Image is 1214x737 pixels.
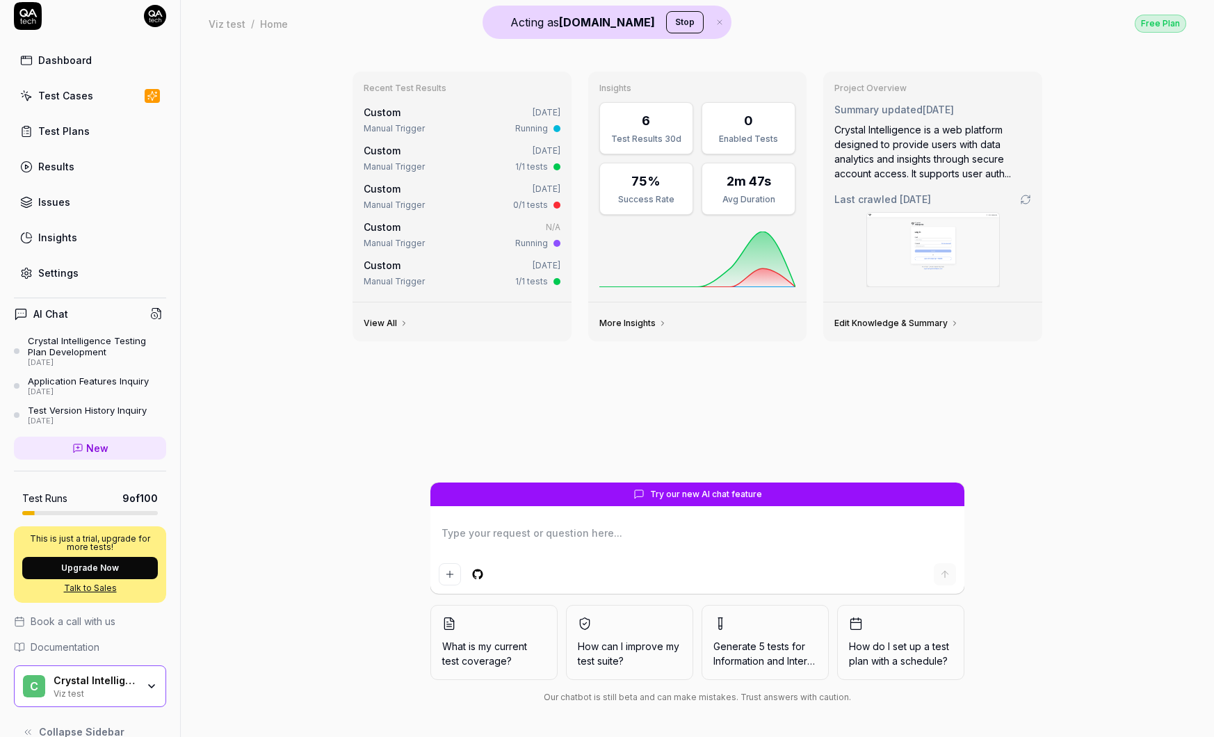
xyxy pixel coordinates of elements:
time: [DATE] [900,193,931,205]
button: Add attachment [439,563,461,585]
span: Documentation [31,640,99,654]
a: Documentation [14,640,166,654]
time: [DATE] [533,107,560,118]
a: Application Features Inquiry[DATE] [14,375,166,396]
div: Dashboard [38,53,92,67]
a: Custom[DATE]Manual Trigger0/1 tests [361,179,563,214]
span: Custom [364,106,400,118]
div: Viz test [209,17,245,31]
div: Application Features Inquiry [28,375,149,387]
span: Custom [364,145,400,156]
span: Try our new AI chat feature [650,488,762,501]
a: Talk to Sales [22,582,158,594]
div: [DATE] [28,358,166,368]
div: Running [515,122,548,135]
a: Free Plan [1135,14,1186,33]
time: [DATE] [533,145,560,156]
div: Manual Trigger [364,199,425,211]
h3: Recent Test Results [364,83,560,94]
a: View All [364,318,408,329]
span: What is my current test coverage? [442,639,546,668]
p: This is just a trial, upgrade for more tests! [22,535,158,551]
div: 0/1 tests [513,199,548,211]
a: Custom[DATE]Manual Trigger1/1 tests [361,255,563,291]
div: Settings [38,266,79,280]
a: Issues [14,188,166,216]
div: Home [260,17,288,31]
div: 75% [631,172,661,191]
button: Upgrade Now [22,557,158,579]
div: Crystal Intelligence Testing Plan Development [28,335,166,358]
a: Crystal Intelligence Testing Plan Development[DATE] [14,335,166,367]
div: Test Plans [38,124,90,138]
span: Custom [364,221,400,233]
a: Test Version History Inquiry[DATE] [14,405,166,426]
div: [DATE] [28,387,149,397]
div: Viz test [54,687,137,698]
div: Results [38,159,74,174]
img: Screenshot [867,213,999,286]
div: Manual Trigger [364,237,425,250]
a: Go to crawling settings [1020,194,1031,205]
h3: Project Overview [834,83,1031,94]
div: / [251,17,254,31]
a: Test Plans [14,118,166,145]
div: Manual Trigger [364,161,425,173]
div: [DATE] [28,416,147,426]
a: Book a call with us [14,614,166,629]
div: Enabled Tests [711,133,786,145]
button: How do I set up a test plan with a schedule? [837,605,964,680]
div: 1/1 tests [515,161,548,173]
h3: Insights [599,83,796,94]
span: New [86,441,108,455]
div: Free Plan [1135,15,1186,33]
div: Test Cases [38,88,93,103]
time: [DATE] [533,184,560,194]
a: Custom[DATE]Manual Trigger1/1 tests [361,140,563,176]
a: More Insights [599,318,667,329]
span: Information and Internal Navigation [713,655,872,667]
div: Insights [38,230,77,245]
div: Avg Duration [711,193,786,206]
div: Running [515,237,548,250]
span: Generate 5 tests for [713,639,817,668]
span: How can I improve my test suite? [578,639,681,668]
a: Settings [14,259,166,286]
div: Crystal Intelligence is a web platform designed to provide users with data analytics and insights... [834,122,1031,181]
span: Last crawled [834,192,931,206]
button: Stop [666,11,704,33]
img: 7ccf6c19-61ad-4a6c-8811-018b02a1b829.jpg [144,5,166,27]
div: Our chatbot is still beta and can make mistakes. Trust answers with caution. [430,691,964,704]
div: Test Results 30d [608,133,684,145]
div: Manual Trigger [364,122,425,135]
div: Manual Trigger [364,275,425,288]
div: 6 [642,111,650,130]
div: 1/1 tests [515,275,548,288]
div: Success Rate [608,193,684,206]
div: Issues [38,195,70,209]
a: Dashboard [14,47,166,74]
time: [DATE] [923,104,954,115]
span: Book a call with us [31,614,115,629]
h5: Test Runs [22,492,67,505]
div: 2m 47s [727,172,771,191]
span: How do I set up a test plan with a schedule? [849,639,953,668]
span: C [23,675,45,697]
button: What is my current test coverage? [430,605,558,680]
span: 9 of 100 [122,491,158,505]
div: 0 [744,111,753,130]
a: Edit Knowledge & Summary [834,318,959,329]
a: Results [14,153,166,180]
button: Generate 5 tests forInformation and Internal Navigation [702,605,829,680]
a: Test Cases [14,82,166,109]
time: [DATE] [533,260,560,270]
span: Custom [364,259,400,271]
a: Custom[DATE]Manual TriggerRunning [361,102,563,138]
span: Custom [364,183,400,195]
span: Summary updated [834,104,923,115]
h4: AI Chat [33,307,68,321]
button: CCrystal IntelligenceViz test [14,665,166,707]
a: Insights [14,224,166,251]
button: How can I improve my test suite? [566,605,693,680]
a: New [14,437,166,460]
